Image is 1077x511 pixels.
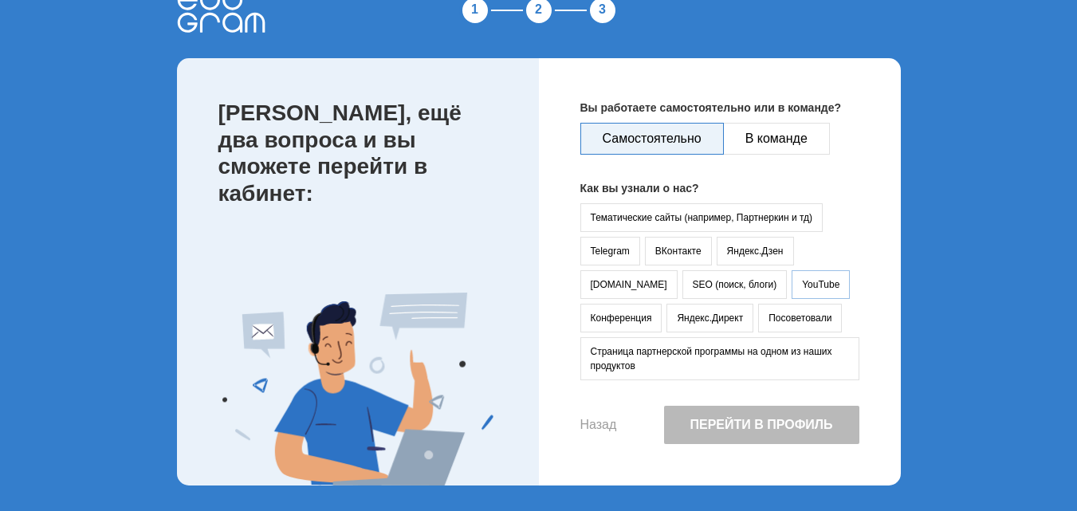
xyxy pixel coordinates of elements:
[580,123,724,155] button: Самостоятельно
[792,270,850,299] button: YouTube
[717,237,794,265] button: Яндекс.Дзен
[758,304,842,332] button: Посоветовали
[222,293,493,485] img: Expert Image
[645,237,712,265] button: ВКонтакте
[580,270,678,299] button: [DOMAIN_NAME]
[666,304,753,332] button: Яндекс.Директ
[723,123,830,155] button: В команде
[682,270,788,299] button: SEO (поиск, блоги)
[580,418,617,432] button: Назад
[580,100,859,116] p: Вы работаете самостоятельно или в команде?
[580,337,859,380] button: Страница партнерской программы на одном из наших продуктов
[580,237,640,265] button: Telegram
[580,203,823,232] button: Тематические сайты (например, Партнеркин и тд)
[664,406,859,444] button: Перейти в профиль
[218,100,507,206] p: [PERSON_NAME], ещё два вопроса и вы сможете перейти в кабинет:
[580,304,662,332] button: Конференция
[580,180,859,197] p: Как вы узнали о нас?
